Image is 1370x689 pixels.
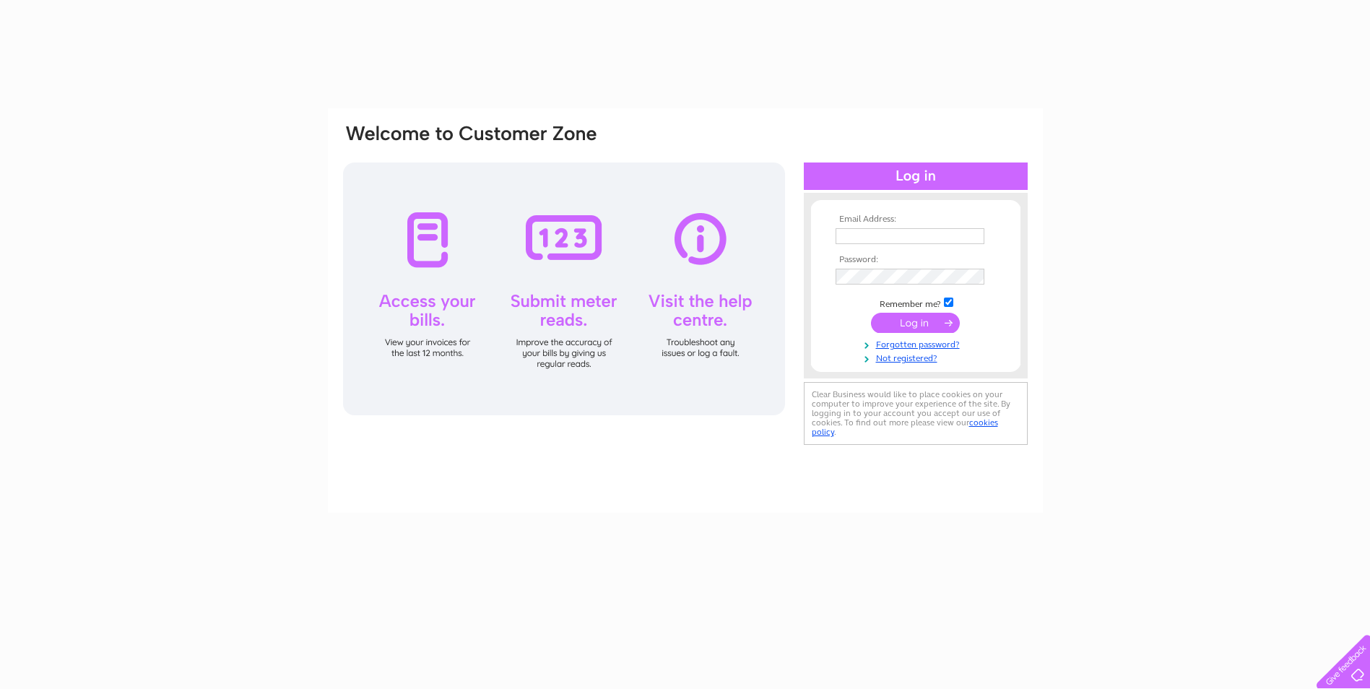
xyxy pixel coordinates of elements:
[832,255,1000,265] th: Password:
[832,295,1000,310] td: Remember me?
[836,337,1000,350] a: Forgotten password?
[804,382,1028,445] div: Clear Business would like to place cookies on your computer to improve your experience of the sit...
[836,350,1000,364] a: Not registered?
[812,417,998,437] a: cookies policy
[832,214,1000,225] th: Email Address:
[871,313,960,333] input: Submit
